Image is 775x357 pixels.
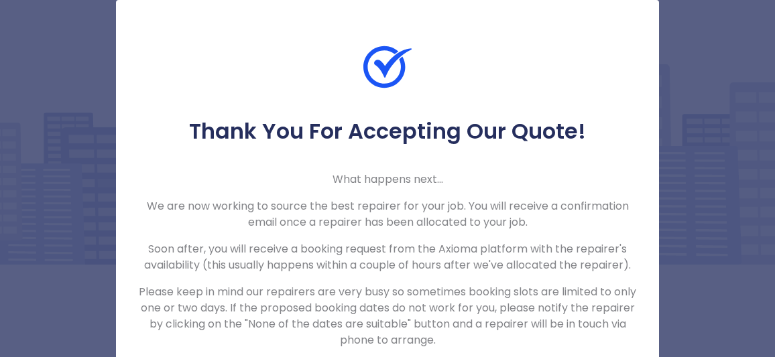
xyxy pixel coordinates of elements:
p: What happens next... [137,171,638,188]
h5: Thank You For Accepting Our Quote! [137,118,638,145]
p: Soon after, you will receive a booking request from the Axioma platform with the repairer's avail... [137,241,638,273]
img: Check [363,43,412,91]
p: Please keep in mind our repairers are very busy so sometimes booking slots are limited to only on... [137,284,638,348]
p: We are now working to source the best repairer for your job. You will receive a confirmation emai... [137,198,638,230]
